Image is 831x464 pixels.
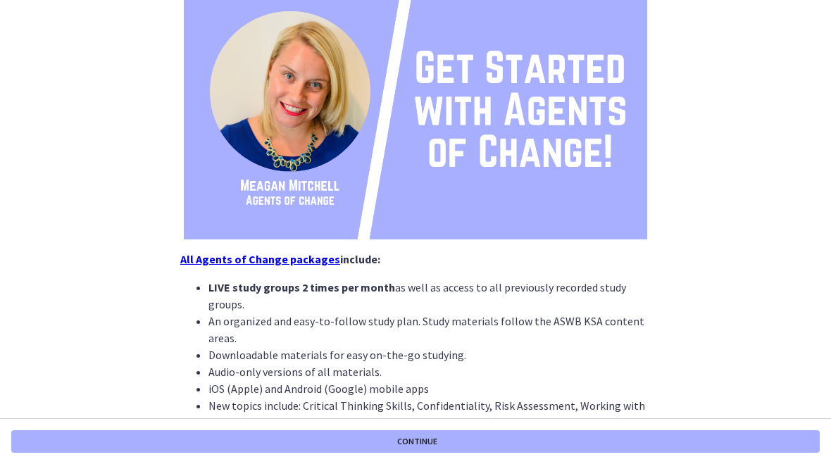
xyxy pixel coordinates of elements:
strong: h [389,280,395,294]
span: Continue [397,436,437,447]
li: An organized and easy-to-follow study plan. Study materials follow the ASWB KSA content areas. [208,313,651,346]
strong: include: [340,252,380,266]
li: Downloadable materials for easy on-the-go studying. [208,346,651,363]
li: Audio-only versions of all materials. [208,363,651,380]
strong: LIVE study groups 2 times per mont [208,280,389,294]
li: as well as access to all previously recorded study groups. [208,279,651,313]
li: iOS (Apple) and Android (Google) mobile apps [208,380,651,397]
a: All Agents of Change packages [180,252,340,266]
li: New topics include: Critical Thinking Skills, Confidentiality, Risk Assessment, Working with [DEM... [208,397,651,431]
button: Continue [11,430,820,453]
